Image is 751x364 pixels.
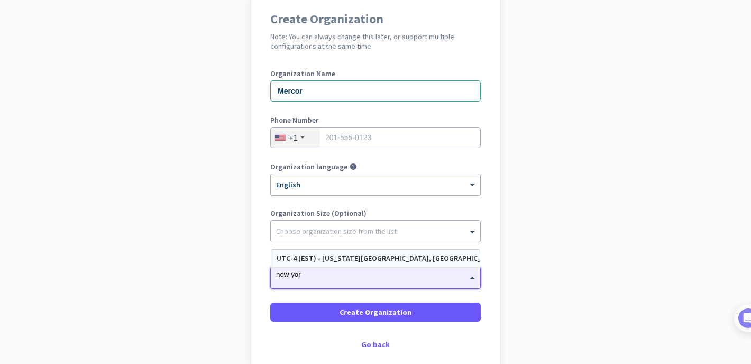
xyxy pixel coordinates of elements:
i: help [350,163,357,170]
h1: Create Organization [270,13,481,25]
h2: Note: You can always change this later, or support multiple configurations at the same time [270,32,481,51]
div: Options List [271,250,480,267]
div: UTC-4 (EST) - [US_STATE][GEOGRAPHIC_DATA], [GEOGRAPHIC_DATA], [GEOGRAPHIC_DATA], [GEOGRAPHIC_DATA] [277,254,474,263]
span: Create Organization [340,307,411,317]
button: Create Organization [270,303,481,322]
label: Organization Size (Optional) [270,210,481,217]
label: Organization language [270,163,347,170]
label: Phone Number [270,116,481,124]
div: +1 [289,132,298,143]
input: What is the name of your organization? [270,80,481,102]
div: Go back [270,341,481,348]
label: Organization Name [270,70,481,77]
label: Organization Time Zone [270,256,481,263]
input: 201-555-0123 [270,127,481,148]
